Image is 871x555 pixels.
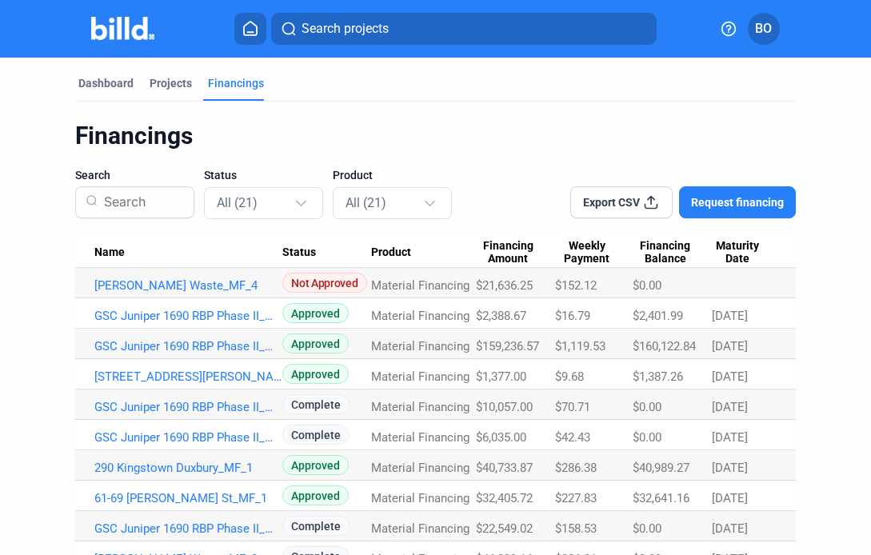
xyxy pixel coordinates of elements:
[94,400,282,414] a: GSC Juniper 1690 RBP Phase II_MF_6
[75,167,110,183] span: Search
[476,430,526,445] span: $6,035.00
[712,491,748,505] span: [DATE]
[712,239,761,266] span: Maturity Date
[282,394,350,414] span: Complete
[371,246,411,260] span: Product
[476,369,526,384] span: $1,377.00
[679,186,796,218] button: Request financing
[476,309,526,323] span: $2,388.67
[712,521,748,536] span: [DATE]
[633,461,689,475] span: $40,989.27
[476,521,533,536] span: $22,549.02
[476,239,541,266] span: Financing Amount
[555,239,633,266] div: Weekly Payment
[712,309,748,323] span: [DATE]
[282,246,370,260] div: Status
[75,121,795,151] div: Financings
[476,278,533,293] span: $21,636.25
[94,369,282,384] a: [STREET_ADDRESS][PERSON_NAME]
[555,339,605,353] span: $1,119.53
[555,430,590,445] span: $42.43
[691,194,784,210] span: Request financing
[555,369,584,384] span: $9.68
[633,239,712,266] div: Financing Balance
[555,521,597,536] span: $158.53
[633,400,661,414] span: $0.00
[748,13,780,45] button: BO
[282,455,349,475] span: Approved
[371,246,476,260] div: Product
[282,273,366,293] span: Not Approved
[712,400,748,414] span: [DATE]
[712,339,748,353] span: [DATE]
[94,491,282,505] a: 61-69 [PERSON_NAME] St_MF_1
[217,195,258,210] mat-select-trigger: All (21)
[371,491,469,505] span: Material Financing
[476,491,533,505] span: $32,405.72
[302,19,389,38] span: Search projects
[633,491,689,505] span: $32,641.16
[712,430,748,445] span: [DATE]
[476,400,533,414] span: $10,057.00
[712,461,748,475] span: [DATE]
[98,182,184,223] input: Search
[633,521,661,536] span: $0.00
[282,333,349,353] span: Approved
[633,369,683,384] span: $1,387.26
[555,461,597,475] span: $286.38
[371,369,469,384] span: Material Financing
[555,239,618,266] span: Weekly Payment
[94,521,282,536] a: GSC Juniper 1690 RBP Phase II_MF_4
[282,425,350,445] span: Complete
[712,239,776,266] div: Maturity Date
[94,430,282,445] a: GSC Juniper 1690 RBP Phase II_MF_5
[555,309,590,323] span: $16.79
[371,400,469,414] span: Material Financing
[150,75,192,91] div: Projects
[476,239,555,266] div: Financing Amount
[94,246,125,260] span: Name
[94,246,282,260] div: Name
[282,364,349,384] span: Approved
[633,239,697,266] span: Financing Balance
[555,400,590,414] span: $70.71
[712,369,748,384] span: [DATE]
[371,430,469,445] span: Material Financing
[570,186,673,218] button: Export CSV
[333,167,373,183] span: Product
[78,75,134,91] div: Dashboard
[633,309,683,323] span: $2,401.99
[271,13,657,45] button: Search projects
[371,521,469,536] span: Material Financing
[94,461,282,475] a: 290 Kingstown Duxbury_MF_1
[555,278,597,293] span: $152.12
[633,278,661,293] span: $0.00
[371,339,469,353] span: Material Financing
[91,17,154,40] img: Billd Company Logo
[282,516,350,536] span: Complete
[476,461,533,475] span: $40,733.87
[371,461,469,475] span: Material Financing
[755,19,772,38] span: BO
[208,75,264,91] div: Financings
[282,303,349,323] span: Approved
[94,309,282,323] a: GSC Juniper 1690 RBP Phase II_MF_8
[633,339,696,353] span: $160,122.84
[371,278,469,293] span: Material Financing
[633,430,661,445] span: $0.00
[94,278,282,293] a: [PERSON_NAME] Waste_MF_4
[282,246,316,260] span: Status
[346,195,386,210] mat-select-trigger: All (21)
[204,167,237,183] span: Status
[583,194,640,210] span: Export CSV
[371,309,469,323] span: Material Financing
[555,491,597,505] span: $227.83
[282,485,349,505] span: Approved
[94,339,282,353] a: GSC Juniper 1690 RBP Phase II_MF_7
[476,339,539,353] span: $159,236.57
